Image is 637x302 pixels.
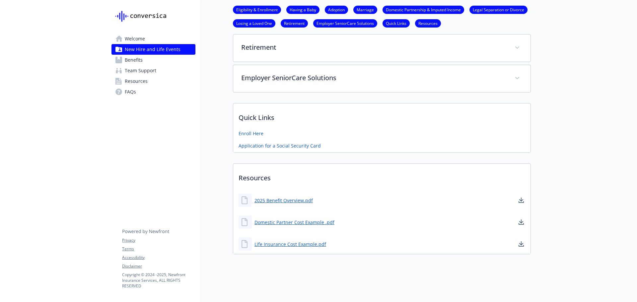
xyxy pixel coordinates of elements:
p: Quick Links [233,103,531,128]
p: Resources [233,164,531,188]
a: Eligibility & Enrollment [233,6,281,13]
span: Benefits [125,55,143,65]
span: Team Support [125,65,156,76]
a: Employer SeniorCare Solutions [313,20,377,26]
span: FAQs [125,87,136,97]
a: FAQs [111,87,195,97]
span: Resources [125,76,148,87]
p: Retirement [241,42,507,52]
a: Domestic Partner Cost Example .pdf [254,219,334,226]
a: Adoption [325,6,348,13]
a: Resources [415,20,441,26]
p: Employer SeniorCare Solutions [241,73,507,83]
a: 2025 Benefit Overview.pdf [254,197,313,204]
a: Losing a Loved One [233,20,275,26]
a: Marriage [353,6,377,13]
span: Welcome [125,33,145,44]
a: Retirement [281,20,308,26]
a: Disclaimer [122,263,195,269]
a: download document [517,240,525,248]
div: Retirement [233,34,531,62]
div: Employer SeniorCare Solutions [233,65,531,92]
a: Team Support [111,65,195,76]
a: Life Insurance Cost Example.pdf [254,241,326,248]
a: Welcome [111,33,195,44]
a: Application for a Social Security Card [239,142,321,149]
a: Quick Links [383,20,410,26]
p: Copyright © 2024 - 2025 , Newfront Insurance Services, ALL RIGHTS RESERVED [122,272,195,289]
span: New Hire and Life Events [125,44,180,55]
a: Terms [122,246,195,252]
a: Legal Separation or Divorce [469,6,528,13]
a: Privacy [122,237,195,243]
a: Accessibility [122,255,195,261]
a: Benefits [111,55,195,65]
a: Domestic Partnership & Imputed Income [383,6,464,13]
a: download document [517,196,525,204]
a: download document [517,218,525,226]
a: Having a Baby [286,6,319,13]
a: New Hire and Life Events [111,44,195,55]
a: Resources [111,76,195,87]
a: Enroll Here [239,130,263,137]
